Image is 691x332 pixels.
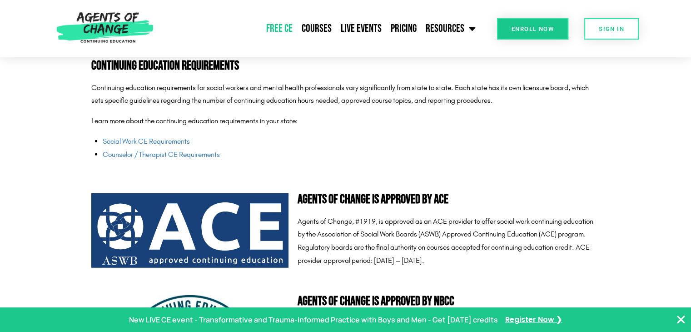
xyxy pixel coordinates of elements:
p: New LIVE CE event - Transformative and Trauma-informed Practice with Boys and Men - Get [DATE] cr... [129,313,498,327]
h2: Agents of Change is Approved by NBCC [298,295,600,308]
a: Register Now ❯ [505,313,562,327]
button: Close Banner [676,314,686,325]
a: SIGN IN [584,18,639,40]
a: Live Events [336,17,386,40]
nav: Menu [158,17,480,40]
p: Agents of Change, #1919, is approved as an ACE provider to offer social work continuing education... [298,215,600,267]
a: Resources [421,17,480,40]
span: SIGN IN [599,26,624,32]
h2: Agents of Change is Approved by ACE [298,193,600,206]
a: Pricing [386,17,421,40]
a: Courses [297,17,336,40]
span: Enroll Now [512,26,554,32]
a: Enroll Now [497,18,568,40]
a: Social Work CE Requirements [103,137,190,146]
a: Free CE [262,17,297,40]
p: Continuing education requirements for social workers and mental health professionals vary signifi... [91,81,600,108]
a: Counselor / Therapist CE Requirements [103,150,220,159]
h2: Continuing Education Requirements [91,60,600,72]
p: Learn more about the continuing education requirements in your state: [91,115,600,128]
